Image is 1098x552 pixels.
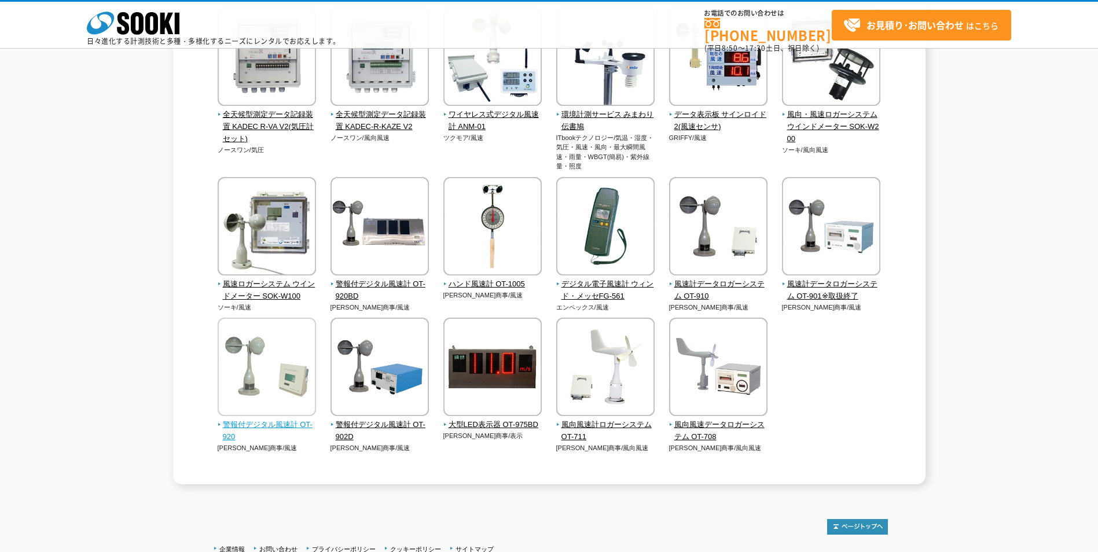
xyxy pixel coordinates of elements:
img: 環境計測サービス みまわり伝書鳩 [556,8,655,109]
img: 風向・風速ロガーシステム ウインドメーター SOK-W200 [782,8,880,109]
img: 風速計データロガーシステム OT-901※取扱終了 [782,177,880,278]
span: 警報付デジタル風速計 OT-920 [218,419,317,443]
span: 全天候型測定データ記録装置 KADEC-R-KAZE V2 [330,109,429,133]
span: 風速計データロガーシステム OT-910 [669,278,768,303]
a: ワイヤレス式デジタル風速計 ANM-01 [443,98,542,133]
span: 8:50 [722,43,738,53]
a: 風向風速データロガーシステム OT-708 [669,408,768,443]
img: ハンド風速計 OT-1005 [443,177,542,278]
a: データ表示板 サインロイド2(風速センサ) [669,98,768,133]
span: 風向・風速ロガーシステム ウインドメーター SOK-W200 [782,109,881,145]
span: デジタル電子風速計 ウィンド・メッセFG-561 [556,278,655,303]
img: ワイヤレス式デジタル風速計 ANM-01 [443,8,542,109]
a: お見積り･お問い合わせはこちら [832,10,1011,41]
a: デジタル電子風速計 ウィンド・メッセFG-561 [556,267,655,302]
span: ワイヤレス式デジタル風速計 ANM-01 [443,109,542,133]
p: ITbookテクノロジー/気温・湿度・気圧・風速・風向・最大瞬間風速・雨量・WBGT(簡易)・紫外線量・照度 [556,133,655,171]
img: 全天候型測定データ記録装置 KADEC R-VA V2(気圧計セット) [218,8,316,109]
span: 警報付デジタル風速計 OT-902D [330,419,429,443]
img: 風向風速計ロガーシステム OT-711 [556,318,655,419]
span: (平日 ～ 土日、祝日除く) [704,43,819,53]
span: はこちら [843,17,998,34]
p: [PERSON_NAME]商事/風速 [218,443,317,453]
img: 警報付デジタル風速計 OT-920 [218,318,316,419]
span: データ表示板 サインロイド2(風速センサ) [669,109,768,133]
p: ソーキ/風速 [218,303,317,312]
p: ツクモア/風速 [443,133,542,143]
a: 警報付デジタル風速計 OT-920BD [330,267,429,302]
a: 警報付デジタル風速計 OT-920 [218,408,317,443]
span: 風向風速データロガーシステム OT-708 [669,419,768,443]
a: [PHONE_NUMBER] [704,18,832,42]
p: ノースワン/風向風速 [330,133,429,143]
img: 風速計データロガーシステム OT-910 [669,177,768,278]
p: [PERSON_NAME]商事/表示 [443,431,542,441]
span: ハンド風速計 OT-1005 [443,278,542,290]
a: 風向・風速ロガーシステム ウインドメーター SOK-W200 [782,98,881,145]
strong: お見積り･お問い合わせ [866,18,964,32]
span: 風速計データロガーシステム OT-901※取扱終了 [782,278,881,303]
p: [PERSON_NAME]商事/風向風速 [556,443,655,453]
a: 風向風速計ロガーシステム OT-711 [556,408,655,443]
a: 風速計データロガーシステム OT-910 [669,267,768,302]
span: 風速ロガーシステム ウインドメーター SOK-W100 [218,278,317,303]
a: 全天候型測定データ記録装置 KADEC R-VA V2(気圧計セット) [218,98,317,145]
p: エンペックス/風速 [556,303,655,312]
img: 風速ロガーシステム ウインドメーター SOK-W100 [218,177,316,278]
a: 風速ロガーシステム ウインドメーター SOK-W100 [218,267,317,302]
img: 風向風速データロガーシステム OT-708 [669,318,768,419]
a: 大型LED表示器 OT-975BD [443,408,542,431]
p: [PERSON_NAME]商事/風速 [330,303,429,312]
span: 環境計測サービス みまわり伝書鳩 [556,109,655,133]
p: 日々進化する計測技術と多種・多様化するニーズにレンタルでお応えします。 [87,38,340,45]
span: 全天候型測定データ記録装置 KADEC R-VA V2(気圧計セット) [218,109,317,145]
a: 環境計測サービス みまわり伝書鳩 [556,98,655,133]
p: ノースワン/気圧 [218,145,317,155]
img: 全天候型測定データ記録装置 KADEC-R-KAZE V2 [330,8,429,109]
img: データ表示板 サインロイド2(風速センサ) [669,8,768,109]
span: 大型LED表示器 OT-975BD [443,419,542,431]
p: [PERSON_NAME]商事/風向風速 [669,443,768,453]
span: お電話でのお問い合わせは [704,10,832,17]
p: [PERSON_NAME]商事/風速 [669,303,768,312]
p: [PERSON_NAME]商事/風速 [782,303,881,312]
img: 警報付デジタル風速計 OT-920BD [330,177,429,278]
a: 風速計データロガーシステム OT-901※取扱終了 [782,267,881,302]
img: トップページへ [827,519,888,535]
span: 17:30 [745,43,766,53]
p: GRIFFY/風速 [669,133,768,143]
a: 警報付デジタル風速計 OT-902D [330,408,429,443]
p: [PERSON_NAME]商事/風速 [443,290,542,300]
img: 大型LED表示器 OT-975BD [443,318,542,419]
p: [PERSON_NAME]商事/風速 [330,443,429,453]
img: デジタル電子風速計 ウィンド・メッセFG-561 [556,177,655,278]
span: 風向風速計ロガーシステム OT-711 [556,419,655,443]
a: ハンド風速計 OT-1005 [443,267,542,290]
img: 警報付デジタル風速計 OT-902D [330,318,429,419]
p: ソーキ/風向風速 [782,145,881,155]
a: 全天候型測定データ記録装置 KADEC-R-KAZE V2 [330,98,429,133]
span: 警報付デジタル風速計 OT-920BD [330,278,429,303]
